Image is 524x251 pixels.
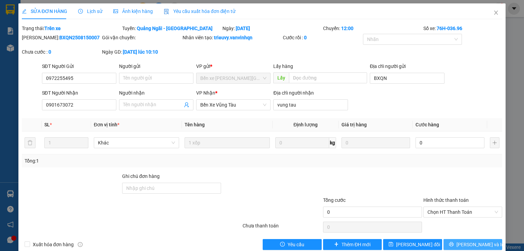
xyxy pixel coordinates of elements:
[493,10,499,15] span: close
[396,241,440,248] span: [PERSON_NAME] đổi
[323,197,346,203] span: Tổng cước
[370,62,444,70] div: Địa chỉ người gửi
[42,89,116,97] div: SĐT Người Nhận
[273,89,348,97] div: Địa chỉ người nhận
[443,239,503,250] button: printer[PERSON_NAME] và In
[78,9,102,14] span: Lịch sử
[437,26,462,31] b: 76H-036.96
[113,9,153,14] span: Ảnh kiện hàng
[273,99,348,110] input: Địa chỉ của người nhận
[370,73,444,84] input: Địa chỉ của người gửi
[263,239,322,250] button: exclamation-circleYêu cầu
[22,9,27,14] span: edit
[119,62,193,70] div: Người gửi
[2,48,100,53] strong: 0914 113 973 - 0982 113 973 - 0919 113 973 -
[113,9,118,14] span: picture
[102,48,181,56] div: Ngày GD:
[383,239,442,250] button: save[PERSON_NAME] đổi
[456,241,504,248] span: [PERSON_NAME] và In
[102,34,181,41] div: Gói vận chuyển:
[22,34,101,41] div: [PERSON_NAME]:
[273,64,293,69] span: Lấy hàng
[119,89,193,97] div: Người nhận
[25,157,203,165] div: Tổng: 1
[200,73,266,83] span: Bến xe Quảng Ngãi
[341,26,353,31] b: 12:00
[341,137,410,148] input: 0
[416,122,439,127] span: Cước hàng
[78,9,83,14] span: clock-circle
[389,242,393,247] span: save
[164,9,169,14] img: icon
[122,173,160,179] label: Ghi chú đơn hàng
[341,241,370,248] span: Thêm ĐH mới
[293,122,318,127] span: Định lượng
[449,242,454,247] span: printer
[122,183,221,194] input: Ghi chú đơn hàng
[42,62,116,70] div: SĐT Người Gửi
[423,197,469,203] label: Hình thức thanh toán
[22,48,101,56] div: Chưa cước :
[30,41,72,47] strong: Tổng đài hỗ trợ:
[196,62,271,70] div: VP gửi
[423,25,503,32] div: Số xe:
[44,26,61,31] b: Trên xe
[98,138,175,148] span: Khác
[44,122,50,127] span: SL
[59,35,100,40] b: BXQN2508150007
[94,122,119,127] span: Đơn vị tính
[273,72,289,83] span: Lấy
[236,26,250,31] b: [DATE]
[490,137,499,148] button: plus
[288,241,304,248] span: Yêu cầu
[121,25,222,32] div: Tuyến:
[30,241,76,248] span: Xuất hóa đơn hàng
[78,242,83,247] span: info-circle
[323,239,382,250] button: plusThêm ĐH mới
[214,35,252,40] b: trieuvy.vanvinhqn
[21,3,82,33] strong: [PERSON_NAME] ([PERSON_NAME][GEOGRAPHIC_DATA][PERSON_NAME])
[283,34,362,41] div: Cước rồi :
[196,90,215,96] span: VP Nhận
[184,102,189,108] span: user-add
[25,137,35,148] button: delete
[185,122,205,127] span: Tên hàng
[185,137,270,148] input: VD: Bàn, Ghế
[486,3,506,23] button: Close
[123,49,158,55] b: [DATE] lúc 10:10
[322,25,423,32] div: Chuyến:
[164,9,236,14] span: Yêu cầu xuất hóa đơn điện tử
[304,35,307,40] b: 0
[222,25,322,32] div: Ngày:
[137,26,213,31] b: Quảng Ngãi - [GEOGRAPHIC_DATA]
[22,9,67,14] span: SỬA ĐƠN HÀNG
[289,72,367,83] input: Dọc đường
[200,100,266,110] span: Bến Xe Vũng Tàu
[242,222,322,234] div: Chưa thanh toán
[334,242,339,247] span: plus
[48,49,51,55] b: 0
[329,137,336,148] span: kg
[427,207,498,217] span: Chọn HT Thanh Toán
[21,25,121,32] div: Trạng thái:
[341,122,367,127] span: Giá trị hàng
[280,242,285,247] span: exclamation-circle
[183,34,281,41] div: Nhân viên tạo:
